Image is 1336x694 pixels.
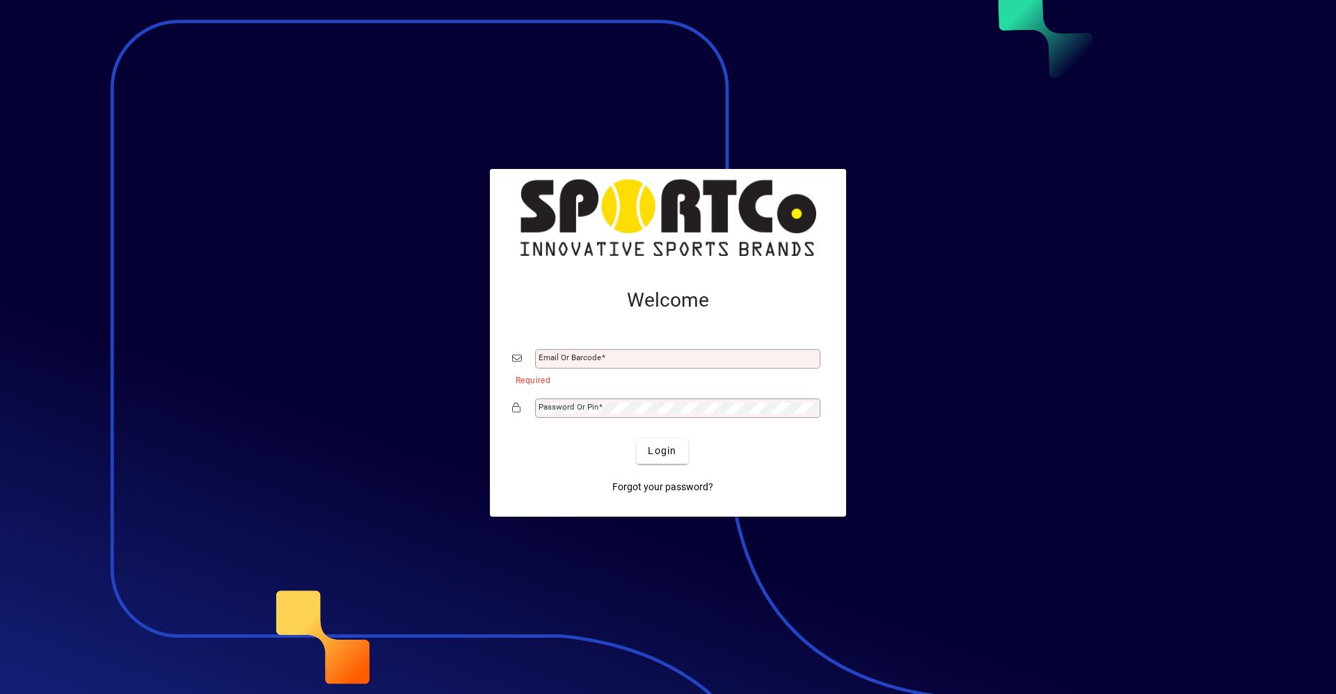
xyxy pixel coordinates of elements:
[612,480,713,494] span: Forgot your password?
[516,372,813,387] mat-error: Required
[539,353,601,362] mat-label: Email or Barcode
[539,402,598,412] mat-label: Password or Pin
[512,289,824,312] h2: Welcome
[637,439,687,464] button: Login
[648,444,676,458] span: Login
[607,475,719,500] a: Forgot your password?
